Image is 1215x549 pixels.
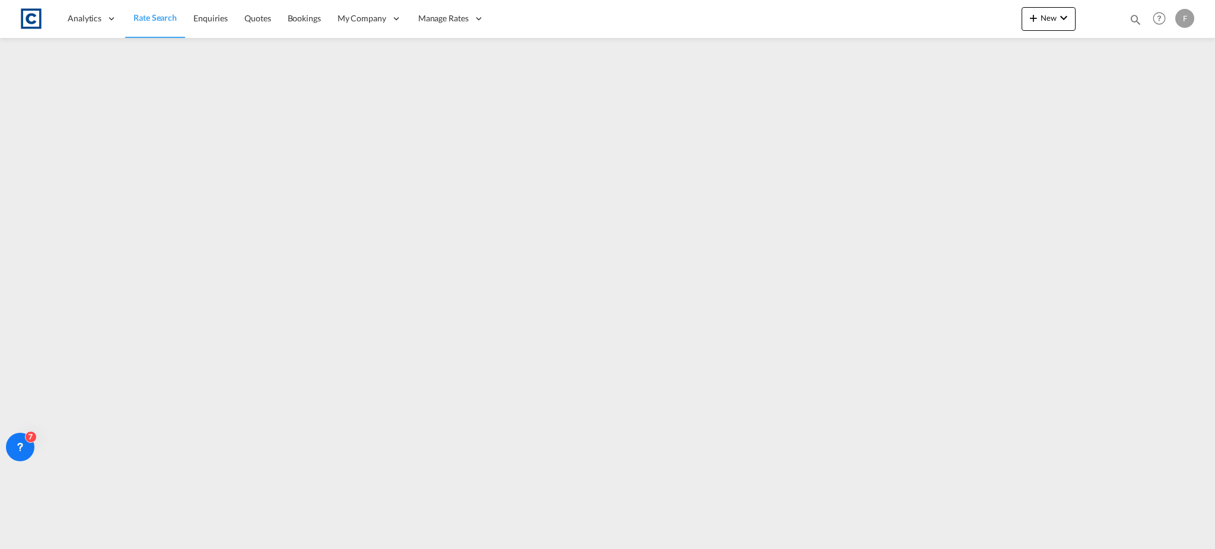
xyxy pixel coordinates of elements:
span: My Company [338,12,386,24]
span: Quotes [244,13,271,23]
span: Analytics [68,12,101,24]
span: Rate Search [133,12,177,23]
md-icon: icon-chevron-down [1057,11,1071,25]
div: icon-magnify [1129,13,1142,31]
img: 1fdb9190129311efbfaf67cbb4249bed.jpeg [18,5,44,32]
md-icon: icon-plus 400-fg [1026,11,1041,25]
div: Help [1149,8,1175,30]
div: F [1175,9,1194,28]
span: Manage Rates [418,12,469,24]
span: Enquiries [193,13,228,23]
span: Bookings [288,13,321,23]
span: Help [1149,8,1169,28]
span: New [1026,13,1071,23]
md-icon: icon-magnify [1129,13,1142,26]
button: icon-plus 400-fgNewicon-chevron-down [1022,7,1076,31]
